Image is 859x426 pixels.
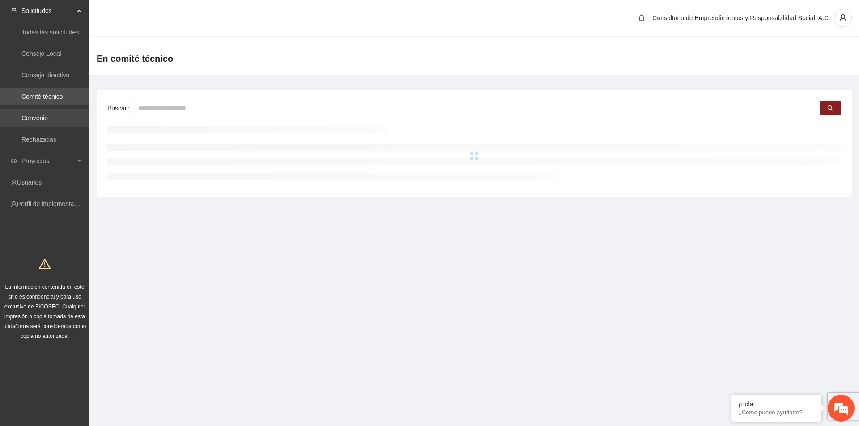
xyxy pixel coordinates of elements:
button: search [820,101,841,115]
a: Todas las solicitudes [21,29,79,36]
span: inbox [11,8,17,14]
div: Chatee con nosotros ahora [47,46,150,57]
span: Estamos en línea. [52,119,123,210]
a: Convenio [21,114,48,122]
p: ¿Cómo puedo ayudarte? [738,409,814,416]
a: Perfil de implementadora [17,200,87,207]
a: Rechazadas [21,136,56,143]
textarea: Escriba su mensaje y pulse “Intro” [4,244,170,275]
span: La información contenida en este sitio es confidencial y para uso exclusivo de FICOSEC. Cualquier... [4,284,86,339]
a: Consejo Local [21,50,61,57]
button: bell [634,11,649,25]
span: Consultorio de Emprendimientos y Responsabilidad Social, A.C. [652,14,830,21]
span: En comité técnico [97,51,173,66]
span: user [834,14,851,22]
span: eye [11,158,17,164]
span: search [827,105,833,112]
button: user [834,9,852,27]
span: Proyectos [21,152,74,170]
span: Solicitudes [21,2,74,20]
span: warning [39,258,51,270]
div: ¡Hola! [738,401,814,408]
a: Usuarios [17,179,42,186]
label: Buscar [107,101,133,115]
a: Comité técnico [21,93,63,100]
a: Consejo directivo [21,72,69,79]
span: bell [635,14,648,21]
div: Minimizar ventana de chat en vivo [147,4,168,26]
